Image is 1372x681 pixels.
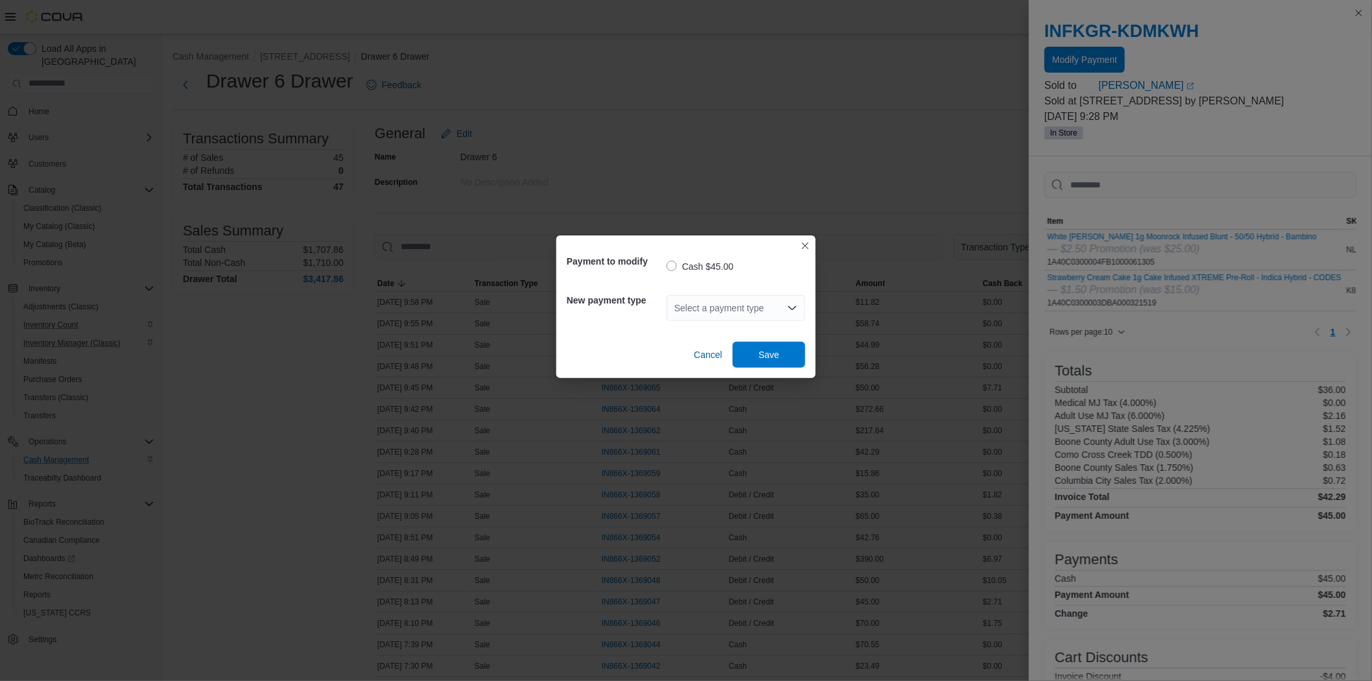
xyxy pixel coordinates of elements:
input: Accessible screen reader label [674,300,676,316]
button: Cancel [689,342,727,368]
h5: New payment type [567,287,664,313]
button: Closes this modal window [798,238,813,254]
span: Save [759,348,779,361]
button: Save [733,342,805,368]
button: Open list of options [787,303,798,313]
label: Cash $45.00 [667,259,733,274]
h5: Payment to modify [567,248,664,274]
span: Cancel [694,348,722,361]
